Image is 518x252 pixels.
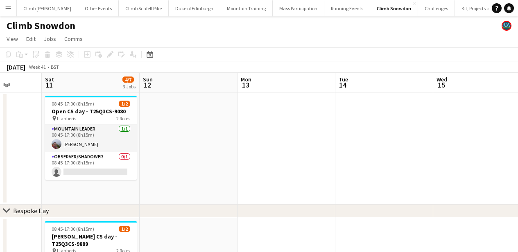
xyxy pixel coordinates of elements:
[26,35,36,43] span: Edit
[17,0,78,16] button: Climb [PERSON_NAME]
[13,207,49,215] div: Bespoke Day
[122,76,134,83] span: 4/7
[435,80,447,90] span: 15
[324,0,370,16] button: Running Events
[169,0,220,16] button: Duke of Edinburgh
[7,20,75,32] h1: Climb Snowdon
[27,64,48,70] span: Week 41
[502,21,511,31] app-user-avatar: Staff RAW Adventures
[45,96,137,180] app-job-card: 08:45-17:00 (8h15m)1/2Open CS day - T25Q3CS-9080 Llanberis2 RolesMountain Leader1/108:45-17:00 (8...
[119,0,169,16] button: Climb Scafell Pike
[44,80,54,90] span: 11
[45,124,137,152] app-card-role: Mountain Leader1/108:45-17:00 (8h15m)[PERSON_NAME]
[7,35,18,43] span: View
[337,80,348,90] span: 14
[45,233,137,248] h3: [PERSON_NAME] CS day - T25Q3CS-9889
[116,115,130,122] span: 2 Roles
[123,83,136,90] div: 3 Jobs
[3,34,21,44] a: View
[23,34,39,44] a: Edit
[119,226,130,232] span: 1/2
[57,115,76,122] span: Llanberis
[142,80,153,90] span: 12
[45,108,137,115] h3: Open CS day - T25Q3CS-9080
[143,76,153,83] span: Sun
[52,101,94,107] span: 08:45-17:00 (8h15m)
[339,76,348,83] span: Tue
[119,101,130,107] span: 1/2
[7,63,25,71] div: [DATE]
[418,0,455,16] button: Challenges
[41,34,59,44] a: Jobs
[455,0,516,16] button: Kit, Projects and Office
[44,35,56,43] span: Jobs
[64,35,83,43] span: Comms
[240,80,251,90] span: 13
[45,152,137,180] app-card-role: Observer/Shadower0/108:45-17:00 (8h15m)
[52,226,94,232] span: 08:45-17:00 (8h15m)
[273,0,324,16] button: Mass Participation
[51,64,59,70] div: BST
[78,0,119,16] button: Other Events
[61,34,86,44] a: Comms
[220,0,273,16] button: Mountain Training
[45,76,54,83] span: Sat
[241,76,251,83] span: Mon
[370,0,418,16] button: Climb Snowdon
[437,76,447,83] span: Wed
